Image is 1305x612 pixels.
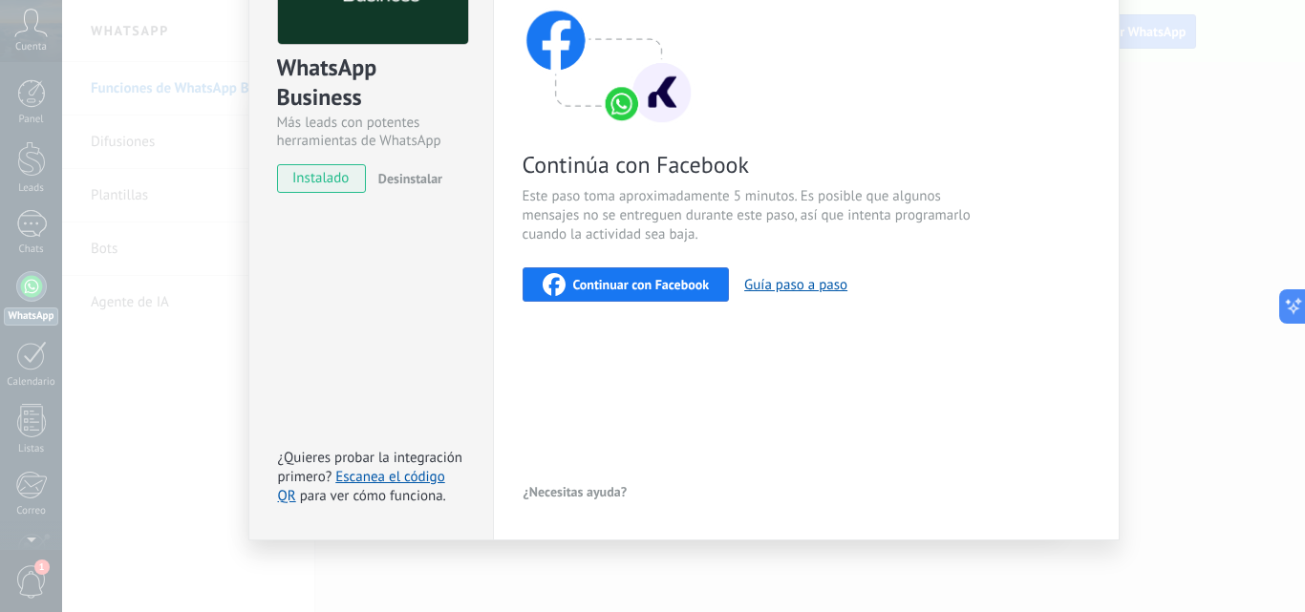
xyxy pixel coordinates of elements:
span: Este paso toma aproximadamente 5 minutos. Es posible que algunos mensajes no se entreguen durante... [523,187,977,244]
span: Desinstalar [378,170,442,187]
span: para ver cómo funciona. [300,487,446,505]
span: ¿Necesitas ayuda? [524,485,628,498]
div: Más leads con potentes herramientas de WhatsApp [277,114,465,150]
button: Desinstalar [371,164,442,193]
span: Continuar con Facebook [573,278,710,291]
span: ¿Quieres probar la integración primero? [278,449,463,486]
button: ¿Necesitas ayuda? [523,477,629,506]
button: Guía paso a paso [744,276,847,294]
span: instalado [278,164,365,193]
span: Continúa con Facebook [523,150,977,179]
div: WhatsApp Business [277,53,465,114]
button: Continuar con Facebook [523,267,730,302]
a: Escanea el código QR [278,468,445,505]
